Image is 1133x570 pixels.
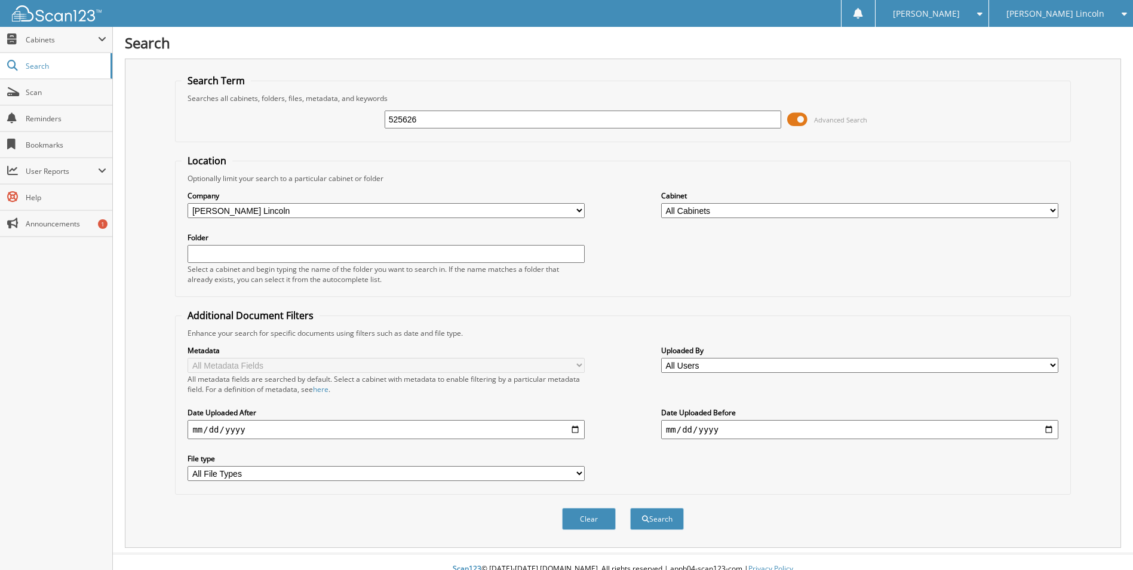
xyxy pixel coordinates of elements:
[188,407,585,418] label: Date Uploaded After
[188,374,585,394] div: All metadata fields are searched by default. Select a cabinet with metadata to enable filtering b...
[188,420,585,439] input: start
[26,35,98,45] span: Cabinets
[661,191,1058,201] label: Cabinet
[313,384,328,394] a: here
[661,407,1058,418] label: Date Uploaded Before
[26,61,105,71] span: Search
[893,10,960,17] span: [PERSON_NAME]
[26,140,106,150] span: Bookmarks
[26,114,106,124] span: Reminders
[125,33,1121,53] h1: Search
[26,219,106,229] span: Announcements
[188,264,585,284] div: Select a cabinet and begin typing the name of the folder you want to search in. If the name match...
[182,328,1064,338] div: Enhance your search for specific documents using filters such as date and file type.
[26,166,98,176] span: User Reports
[188,232,585,243] label: Folder
[98,219,108,229] div: 1
[814,115,867,124] span: Advanced Search
[1006,10,1104,17] span: [PERSON_NAME] Lincoln
[182,74,251,87] legend: Search Term
[562,508,616,530] button: Clear
[188,453,585,464] label: File type
[182,309,320,322] legend: Additional Document Filters
[182,93,1064,103] div: Searches all cabinets, folders, files, metadata, and keywords
[26,192,106,203] span: Help
[661,420,1058,439] input: end
[188,345,585,356] label: Metadata
[182,154,232,167] legend: Location
[182,173,1064,183] div: Optionally limit your search to a particular cabinet or folder
[26,87,106,97] span: Scan
[12,5,102,22] img: scan123-logo-white.svg
[630,508,684,530] button: Search
[188,191,585,201] label: Company
[661,345,1058,356] label: Uploaded By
